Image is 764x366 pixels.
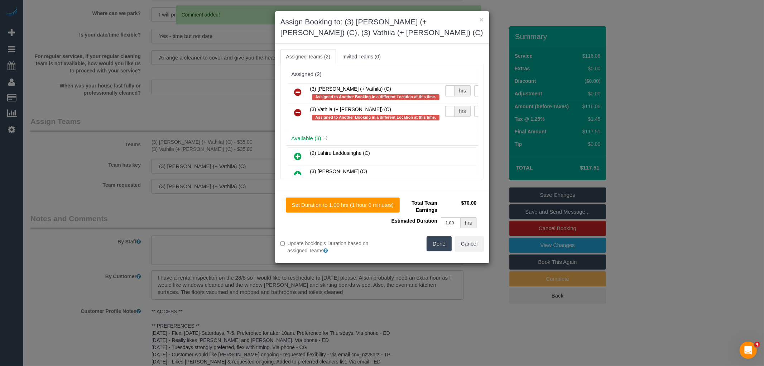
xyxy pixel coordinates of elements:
span: (2) Lahiru Laddusinghe (C) [310,150,370,156]
span: 4 [754,342,760,347]
span: Assigned to Another Booking in a different Location at this time. [312,115,440,120]
div: hrs [455,106,470,117]
button: × [479,16,484,23]
iframe: Intercom live chat [740,342,757,359]
div: hrs [455,85,470,96]
td: Total Team Earnings [388,198,439,215]
td: $70.00 [439,198,479,215]
h4: Available (3) [292,136,473,142]
input: Update booking's Duration based on assigned Teams [280,241,285,246]
div: hrs [461,217,476,228]
button: Done [427,236,452,251]
div: Assigned (2) [292,71,473,77]
a: Invited Teams (0) [337,49,386,64]
button: Set Duration to 1.00 hrs (1 hour 0 minutes) [286,198,400,213]
span: (3) Vathila (+ [PERSON_NAME]) (C) [310,106,391,112]
span: (3) [PERSON_NAME] (+ Vathila) (C) [310,86,391,92]
span: Assigned to Another Booking in a different Location at this time. [312,94,440,100]
button: Cancel [455,236,484,251]
a: Assigned Teams (2) [280,49,336,64]
span: (3) [PERSON_NAME] (C) [310,168,367,174]
h3: Assign Booking to: (3) [PERSON_NAME] (+ [PERSON_NAME]) (C), (3) Vathila (+ [PERSON_NAME]) (C) [280,16,484,38]
label: Update booking's Duration based on assigned Teams [280,240,377,254]
span: Estimated Duration [391,218,437,224]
